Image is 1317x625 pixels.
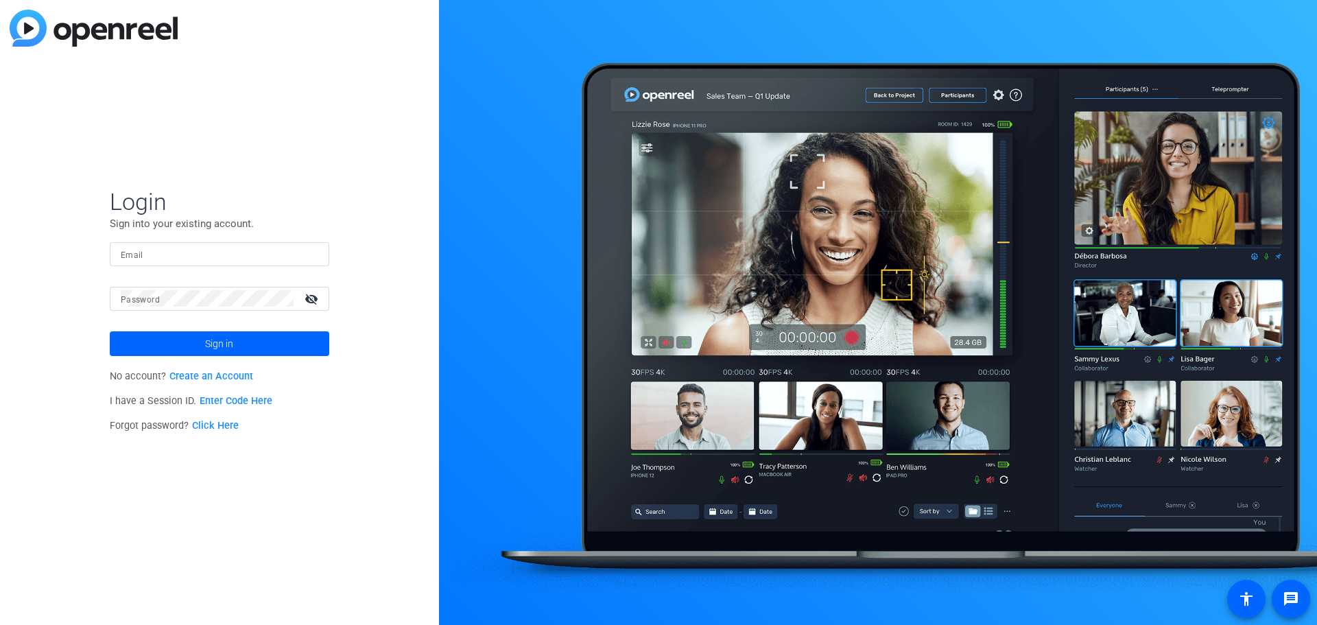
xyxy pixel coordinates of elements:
mat-icon: accessibility [1238,591,1255,607]
input: Enter Email Address [121,246,318,262]
mat-label: Password [121,295,160,305]
span: Forgot password? [110,420,239,432]
span: No account? [110,370,253,382]
mat-icon: message [1283,591,1299,607]
p: Sign into your existing account. [110,216,329,231]
span: I have a Session ID. [110,395,272,407]
span: Login [110,187,329,216]
span: Sign in [205,327,233,361]
a: Create an Account [169,370,253,382]
a: Enter Code Here [200,395,272,407]
mat-label: Email [121,250,143,260]
mat-icon: visibility_off [296,289,329,309]
button: Sign in [110,331,329,356]
a: Click Here [192,420,239,432]
img: blue-gradient.svg [10,10,178,47]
